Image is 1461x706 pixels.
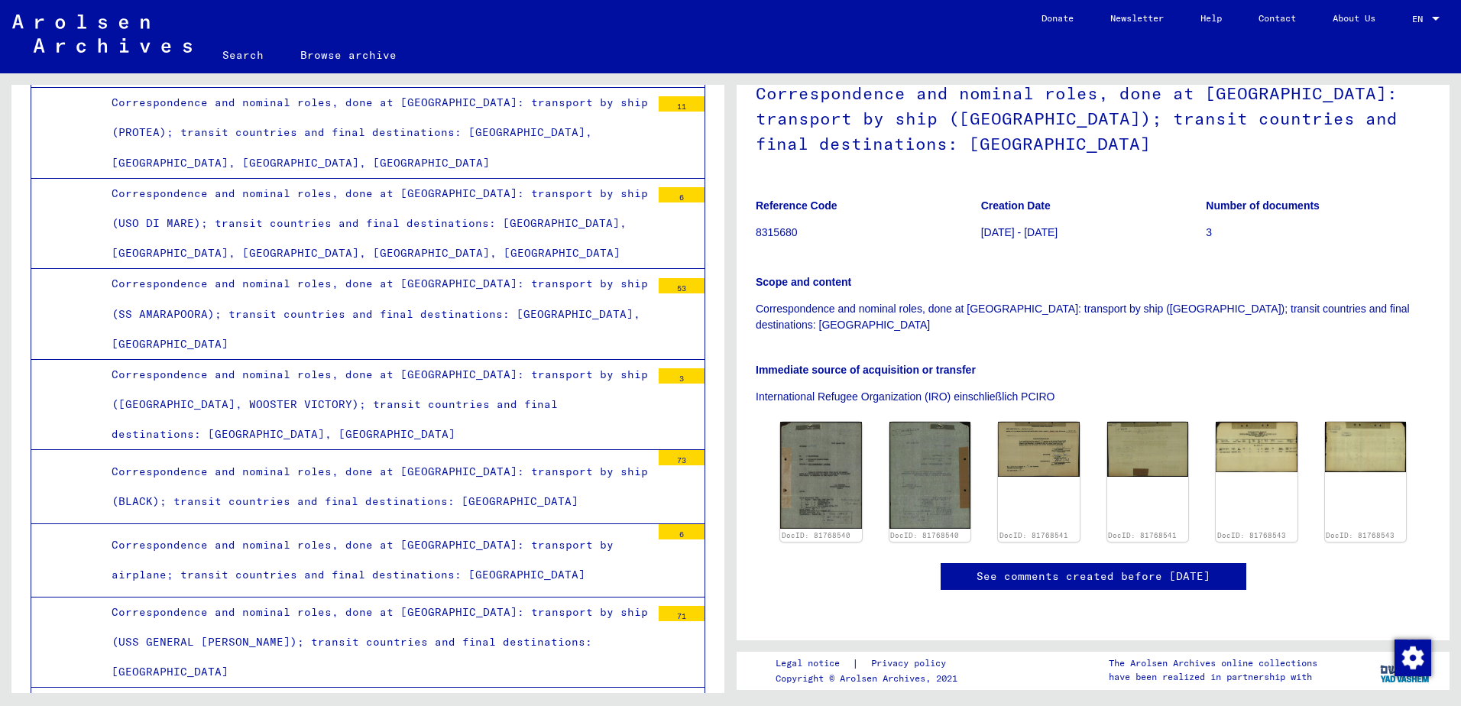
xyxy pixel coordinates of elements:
p: Copyright © Arolsen Archives, 2021 [776,672,964,685]
div: Correspondence and nominal roles, done at [GEOGRAPHIC_DATA]: transport by airplane; transit count... [100,530,651,590]
a: See comments created before [DATE] [977,568,1210,585]
p: have been realized in partnership with [1109,670,1317,684]
a: Browse archive [282,37,415,73]
img: 002.jpg [889,422,971,529]
div: Correspondence and nominal roles, done at [GEOGRAPHIC_DATA]: transport by ship ([GEOGRAPHIC_DATA]... [100,360,651,450]
div: Change consent [1394,639,1430,675]
div: 3 [659,368,705,384]
div: 6 [659,187,705,202]
div: Correspondence and nominal roles, done at [GEOGRAPHIC_DATA]: transport by ship (USO DI MARE); tra... [100,179,651,269]
div: Correspondence and nominal roles, done at [GEOGRAPHIC_DATA]: transport by ship (SS AMARAPOORA); t... [100,269,651,359]
img: 001.jpg [1216,422,1297,472]
a: DocID: 81768540 [890,531,959,539]
a: DocID: 81768541 [999,531,1068,539]
img: 002.jpg [1107,422,1189,477]
b: Reference Code [756,199,837,212]
img: 002.jpg [1325,422,1407,471]
b: Number of documents [1206,199,1320,212]
h1: Correspondence and nominal roles, done at [GEOGRAPHIC_DATA]: transport by ship ([GEOGRAPHIC_DATA]... [756,58,1430,176]
div: Correspondence and nominal roles, done at [GEOGRAPHIC_DATA]: transport by ship (BLACK); transit c... [100,457,651,517]
b: Creation Date [981,199,1051,212]
div: 6 [659,524,705,539]
img: yv_logo.png [1377,651,1434,689]
p: [DATE] - [DATE] [981,225,1206,241]
div: 53 [659,278,705,293]
div: | [776,656,964,672]
p: 8315680 [756,225,980,241]
img: 001.jpg [998,422,1080,477]
div: Correspondence and nominal roles, done at [GEOGRAPHIC_DATA]: transport by ship (PROTEA); transit ... [100,88,651,178]
div: 73 [659,450,705,465]
p: International Refugee Organization (IRO) einschließlich PCIRO [756,389,1430,405]
div: 11 [659,96,705,112]
b: Immediate source of acquisition or transfer [756,364,976,376]
div: 71 [659,606,705,621]
img: Arolsen_neg.svg [12,15,192,53]
a: DocID: 81768540 [782,531,850,539]
a: Search [204,37,282,73]
img: 001.jpg [780,422,862,529]
p: Correspondence and nominal roles, done at [GEOGRAPHIC_DATA]: transport by ship ([GEOGRAPHIC_DATA]... [756,301,1430,333]
span: EN [1412,14,1429,24]
img: Change consent [1395,640,1431,676]
a: DocID: 81768543 [1217,531,1286,539]
b: Scope and content [756,276,851,288]
p: 3 [1206,225,1430,241]
a: DocID: 81768543 [1326,531,1395,539]
a: Legal notice [776,656,852,672]
a: Privacy policy [859,656,964,672]
div: Correspondence and nominal roles, done at [GEOGRAPHIC_DATA]: transport by ship (USS GENERAL [PERS... [100,598,651,688]
a: DocID: 81768541 [1108,531,1177,539]
p: The Arolsen Archives online collections [1109,656,1317,670]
